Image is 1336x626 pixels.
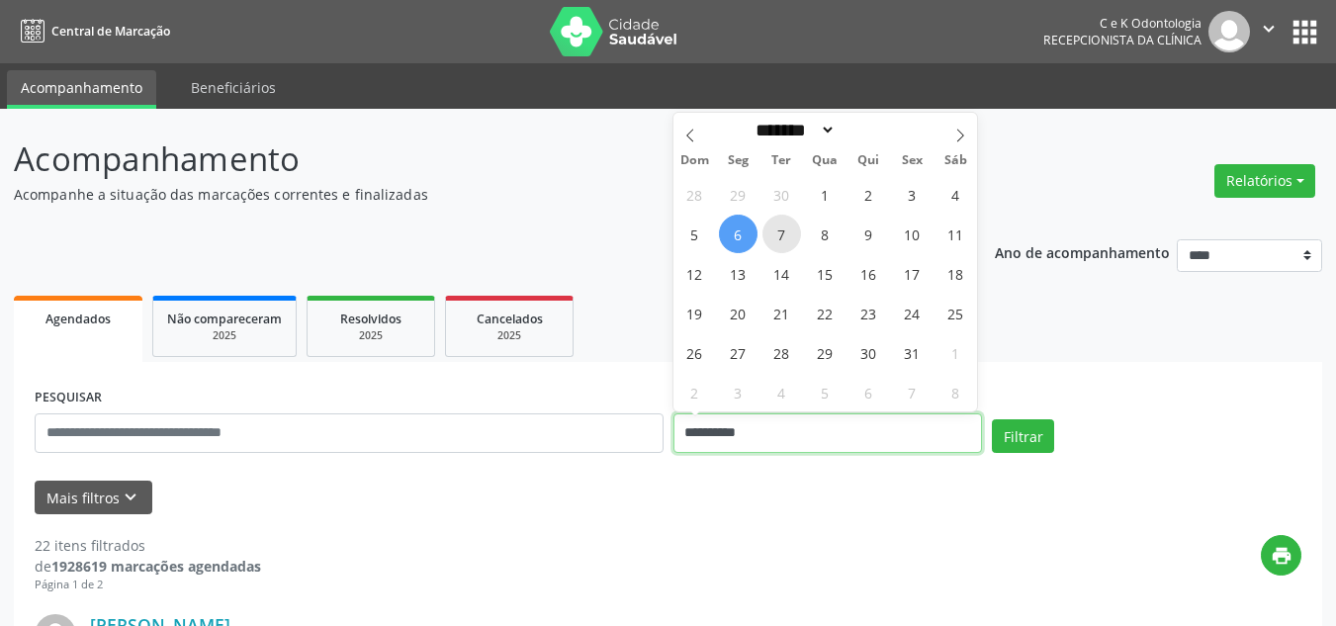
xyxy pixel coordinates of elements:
[762,254,801,293] span: Outubro 14, 2025
[1214,164,1315,198] button: Relatórios
[936,294,975,332] span: Outubro 25, 2025
[936,333,975,372] span: Novembro 1, 2025
[762,215,801,253] span: Outubro 7, 2025
[995,239,1170,264] p: Ano de acompanhamento
[675,333,714,372] span: Outubro 26, 2025
[14,15,170,47] a: Central de Marcação
[7,70,156,109] a: Acompanhamento
[719,215,757,253] span: Outubro 6, 2025
[936,175,975,214] span: Outubro 4, 2025
[35,535,261,556] div: 22 itens filtrados
[1208,11,1250,52] img: img
[167,311,282,327] span: Não compareceram
[1288,15,1322,49] button: apps
[806,254,845,293] span: Outubro 15, 2025
[893,175,932,214] span: Outubro 3, 2025
[120,487,141,508] i: keyboard_arrow_down
[51,557,261,576] strong: 1928619 marcações agendadas
[1043,32,1202,48] span: Recepcionista da clínica
[1261,535,1301,576] button: print
[762,294,801,332] span: Outubro 21, 2025
[890,154,934,167] span: Sex
[803,154,846,167] span: Qua
[1250,11,1288,52] button: 
[936,254,975,293] span: Outubro 18, 2025
[893,215,932,253] span: Outubro 10, 2025
[675,373,714,411] span: Novembro 2, 2025
[893,294,932,332] span: Outubro 24, 2025
[716,154,759,167] span: Seg
[893,373,932,411] span: Novembro 7, 2025
[750,120,837,140] select: Month
[35,481,152,515] button: Mais filtroskeyboard_arrow_down
[477,311,543,327] span: Cancelados
[675,254,714,293] span: Outubro 12, 2025
[1271,545,1292,567] i: print
[719,175,757,214] span: Setembro 29, 2025
[51,23,170,40] span: Central de Marcação
[936,215,975,253] span: Outubro 11, 2025
[719,373,757,411] span: Novembro 3, 2025
[806,215,845,253] span: Outubro 8, 2025
[806,294,845,332] span: Outubro 22, 2025
[806,333,845,372] span: Outubro 29, 2025
[719,294,757,332] span: Outubro 20, 2025
[846,154,890,167] span: Qui
[177,70,290,105] a: Beneficiários
[675,294,714,332] span: Outubro 19, 2025
[1258,18,1280,40] i: 
[806,373,845,411] span: Novembro 5, 2025
[849,215,888,253] span: Outubro 9, 2025
[675,175,714,214] span: Setembro 28, 2025
[759,154,803,167] span: Ter
[14,134,930,184] p: Acompanhamento
[460,328,559,343] div: 2025
[45,311,111,327] span: Agendados
[762,373,801,411] span: Novembro 4, 2025
[849,254,888,293] span: Outubro 16, 2025
[719,333,757,372] span: Outubro 27, 2025
[836,120,901,140] input: Year
[35,383,102,413] label: PESQUISAR
[35,556,261,577] div: de
[934,154,977,167] span: Sáb
[849,333,888,372] span: Outubro 30, 2025
[14,184,930,205] p: Acompanhe a situação das marcações correntes e finalizadas
[992,419,1054,453] button: Filtrar
[893,254,932,293] span: Outubro 17, 2025
[167,328,282,343] div: 2025
[849,373,888,411] span: Novembro 6, 2025
[675,215,714,253] span: Outubro 5, 2025
[719,254,757,293] span: Outubro 13, 2025
[1043,15,1202,32] div: C e K Odontologia
[673,154,717,167] span: Dom
[340,311,401,327] span: Resolvidos
[762,333,801,372] span: Outubro 28, 2025
[321,328,420,343] div: 2025
[849,294,888,332] span: Outubro 23, 2025
[806,175,845,214] span: Outubro 1, 2025
[762,175,801,214] span: Setembro 30, 2025
[35,577,261,593] div: Página 1 de 2
[893,333,932,372] span: Outubro 31, 2025
[936,373,975,411] span: Novembro 8, 2025
[849,175,888,214] span: Outubro 2, 2025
